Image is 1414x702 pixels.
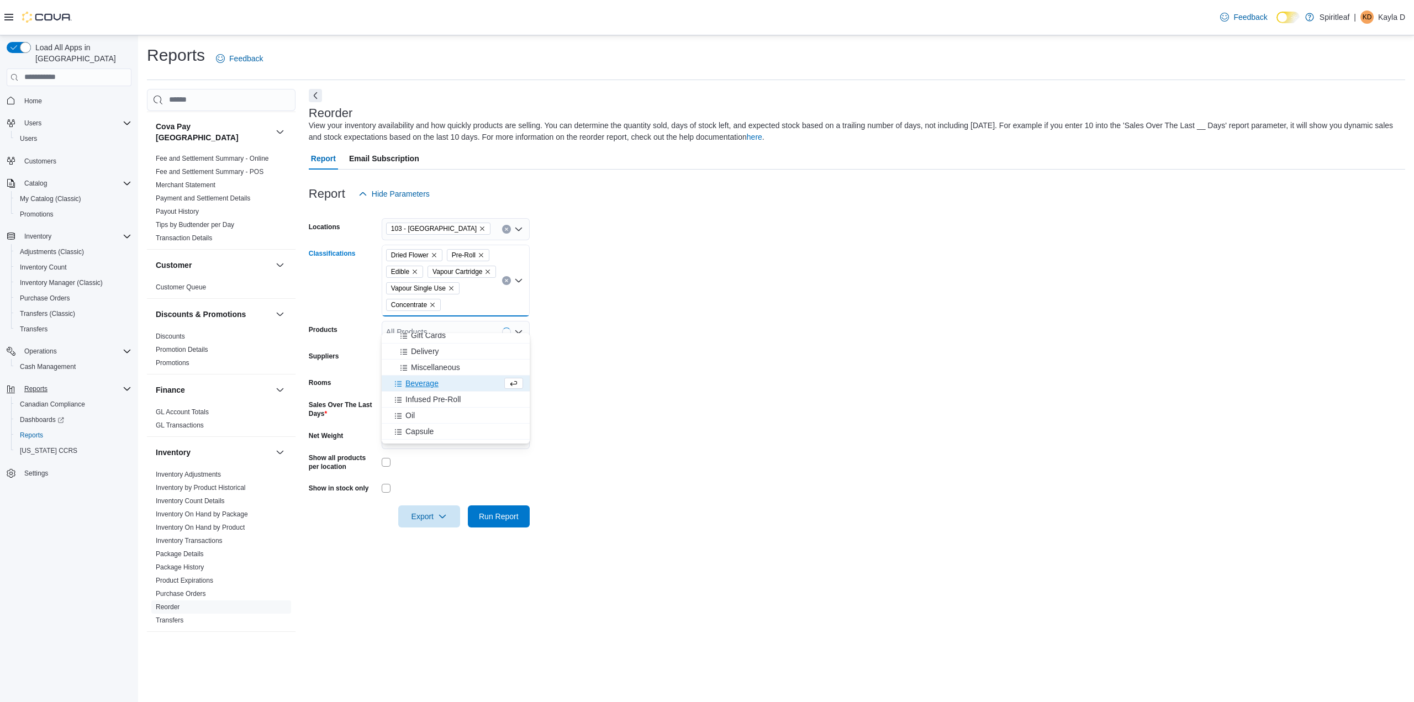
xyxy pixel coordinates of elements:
[20,177,51,190] button: Catalog
[15,413,131,426] span: Dashboards
[386,282,460,294] span: Vapour Single Use
[502,276,511,285] button: Clear input
[2,153,136,169] button: Customers
[156,550,204,558] a: Package Details
[24,157,56,166] span: Customers
[2,465,136,481] button: Settings
[147,281,296,298] div: Customer
[156,497,225,505] a: Inventory Count Details
[478,252,484,258] button: Remove Pre-Roll from selection in this group
[156,208,199,215] a: Payout History
[273,308,287,321] button: Discounts & Promotions
[31,42,131,64] span: Load All Apps in [GEOGRAPHIC_DATA]
[24,179,47,188] span: Catalog
[11,275,136,291] button: Inventory Manager (Classic)
[156,384,185,395] h3: Finance
[15,307,80,320] a: Transfers (Classic)
[24,232,51,241] span: Inventory
[212,47,267,70] a: Feedback
[15,429,131,442] span: Reports
[2,344,136,359] button: Operations
[156,497,225,505] span: Inventory Count Details
[382,392,530,408] button: Infused Pre-Roll
[20,117,46,130] button: Users
[20,230,56,243] button: Inventory
[382,440,530,456] button: Vapour Kit
[15,208,58,221] a: Promotions
[452,250,476,261] span: Pre-Roll
[24,119,41,128] span: Users
[156,207,199,216] span: Payout History
[156,590,206,598] a: Purchase Orders
[156,332,185,341] span: Discounts
[382,376,530,392] button: Beverage
[147,152,296,249] div: Cova Pay [GEOGRAPHIC_DATA]
[156,616,183,624] a: Transfers
[273,125,287,139] button: Cova Pay [GEOGRAPHIC_DATA]
[156,309,246,320] h3: Discounts & Promotions
[15,261,131,274] span: Inventory Count
[479,225,486,232] button: Remove 103 - Maple Ridge from selection in this group
[309,89,322,102] button: Next
[514,328,523,336] button: Open list of options
[309,352,339,361] label: Suppliers
[15,192,131,205] span: My Catalog (Classic)
[2,93,136,109] button: Home
[22,12,72,23] img: Cova
[2,176,136,191] button: Catalog
[156,181,215,189] a: Merchant Statement
[156,471,221,478] a: Inventory Adjustments
[156,603,180,611] a: Reorder
[1363,10,1372,24] span: KD
[156,603,180,611] span: Reorder
[405,426,434,437] span: Capsule
[156,154,269,163] span: Fee and Settlement Summary - Online
[1354,10,1356,24] p: |
[391,299,427,310] span: Concentrate
[15,292,75,305] a: Purchase Orders
[20,155,61,168] a: Customers
[156,309,271,320] button: Discounts & Promotions
[15,398,131,411] span: Canadian Compliance
[20,278,103,287] span: Inventory Manager (Classic)
[428,266,496,278] span: Vapour Cartridge
[11,397,136,412] button: Canadian Compliance
[156,234,212,242] span: Transaction Details
[309,107,352,120] h3: Reorder
[448,285,455,292] button: Remove Vapour Single Use from selection in this group
[15,208,131,221] span: Promotions
[411,346,439,357] span: Delivery
[747,133,762,141] a: here
[156,510,248,519] span: Inventory On Hand by Package
[15,398,89,411] a: Canadian Compliance
[15,413,68,426] a: Dashboards
[156,408,209,416] span: GL Account Totals
[398,505,460,527] button: Export
[309,249,356,258] label: Classifications
[156,537,223,545] a: Inventory Transactions
[156,359,189,367] a: Promotions
[11,191,136,207] button: My Catalog (Classic)
[11,244,136,260] button: Adjustments (Classic)
[156,358,189,367] span: Promotions
[1233,12,1267,23] span: Feedback
[156,283,206,292] span: Customer Queue
[349,147,419,170] span: Email Subscription
[382,167,530,584] div: Choose from the following options
[156,220,234,229] span: Tips by Budtender per Day
[382,424,530,440] button: Capsule
[20,415,64,424] span: Dashboards
[20,466,131,480] span: Settings
[20,382,52,395] button: Reports
[20,294,70,303] span: Purchase Orders
[156,168,263,176] a: Fee and Settlement Summary - POS
[502,225,511,234] button: Clear input
[20,210,54,219] span: Promotions
[15,245,131,258] span: Adjustments (Classic)
[156,194,250,202] a: Payment and Settlement Details
[1276,23,1277,24] span: Dark Mode
[11,306,136,321] button: Transfers (Classic)
[147,44,205,66] h1: Reports
[156,447,191,458] h3: Inventory
[156,510,248,518] a: Inventory On Hand by Package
